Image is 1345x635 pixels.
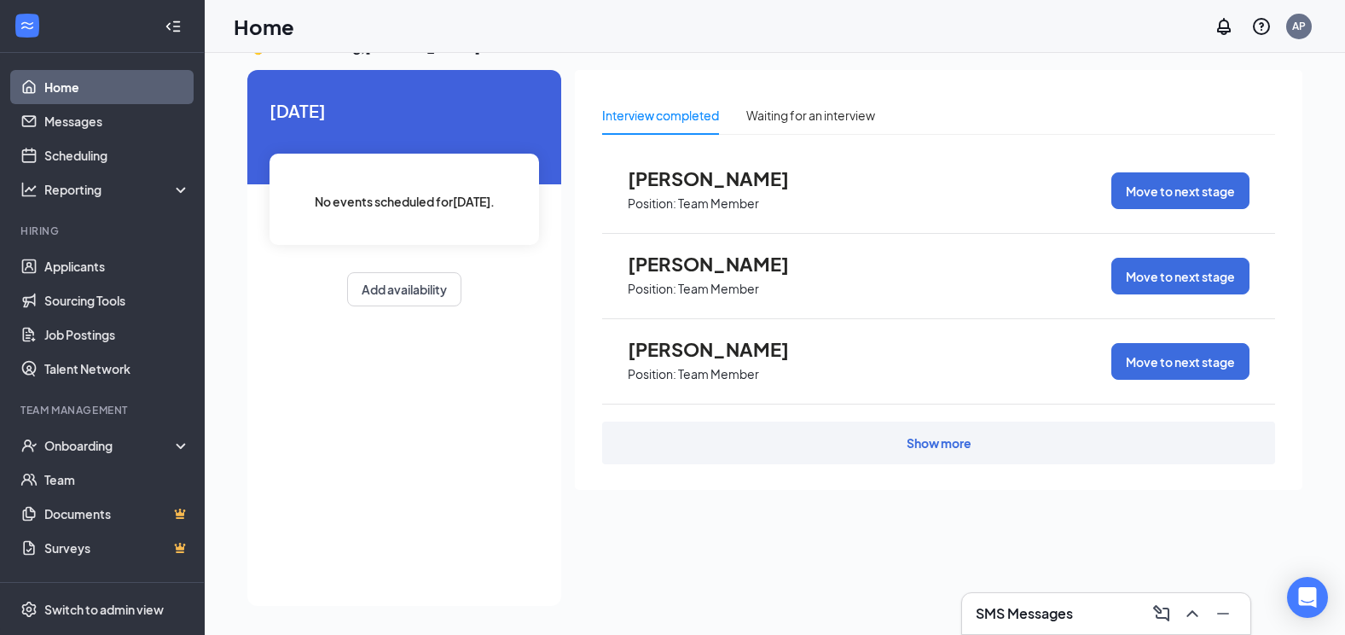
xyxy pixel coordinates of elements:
div: AP [1292,19,1306,33]
span: No events scheduled for [DATE] . [315,192,495,211]
div: Reporting [44,181,191,198]
button: ChevronUp [1179,600,1206,627]
a: SurveysCrown [44,531,190,565]
button: Move to next stage [1111,172,1249,209]
button: Move to next stage [1111,343,1249,380]
a: Applicants [44,249,190,283]
h3: SMS Messages [976,604,1073,623]
svg: QuestionInfo [1251,16,1272,37]
h1: Home [234,12,294,41]
span: [DATE] [270,97,539,124]
svg: Notifications [1214,16,1234,37]
svg: WorkstreamLogo [19,17,36,34]
svg: UserCheck [20,437,38,454]
a: Team [44,463,190,497]
p: Position: [628,366,676,382]
p: Position: [628,195,676,212]
div: Interview completed [602,106,719,125]
a: Job Postings [44,317,190,352]
a: Messages [44,104,190,138]
a: Sourcing Tools [44,283,190,317]
button: Minimize [1209,600,1237,627]
span: [PERSON_NAME] [628,167,815,189]
div: Hiring [20,224,187,238]
p: Team Member [678,281,759,297]
div: Team Management [20,403,187,417]
svg: Collapse [165,18,182,35]
span: [PERSON_NAME] [628,253,815,275]
div: Waiting for an interview [746,106,875,125]
div: Switch to admin view [44,601,164,618]
svg: Settings [20,601,38,618]
div: Onboarding [44,437,176,454]
p: Team Member [678,366,759,382]
svg: ComposeMessage [1151,603,1172,624]
a: Scheduling [44,138,190,172]
span: [PERSON_NAME] [628,338,815,360]
svg: Minimize [1213,603,1233,624]
svg: ChevronUp [1182,603,1203,624]
button: ComposeMessage [1148,600,1175,627]
p: Team Member [678,195,759,212]
p: Position: [628,281,676,297]
a: Talent Network [44,352,190,386]
svg: Analysis [20,181,38,198]
div: Open Intercom Messenger [1287,577,1328,618]
a: DocumentsCrown [44,497,190,531]
button: Add availability [347,272,461,306]
button: Move to next stage [1111,258,1249,294]
a: Home [44,70,190,104]
div: Show more [907,434,971,451]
